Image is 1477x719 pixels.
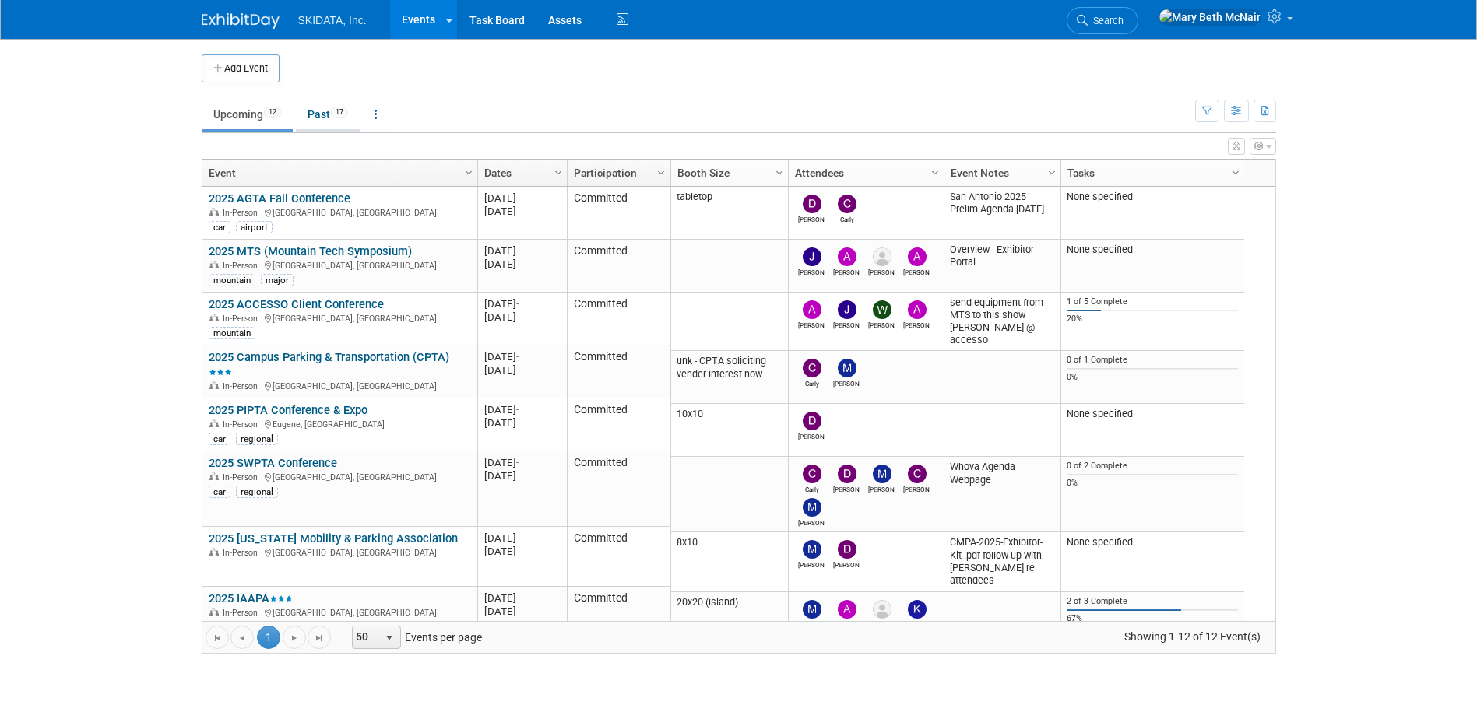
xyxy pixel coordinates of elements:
[903,266,930,276] div: Andreas Kranabetter
[671,532,788,592] td: 8x10
[209,470,470,483] div: [GEOGRAPHIC_DATA], [GEOGRAPHIC_DATA]
[288,632,301,644] span: Go to the next page
[209,205,470,219] div: [GEOGRAPHIC_DATA], [GEOGRAPHIC_DATA]
[209,548,219,556] img: In-Person Event
[209,545,470,559] div: [GEOGRAPHIC_DATA], [GEOGRAPHIC_DATA]
[209,417,470,430] div: Eugene, [GEOGRAPHIC_DATA]
[671,187,788,240] td: tabletop
[516,532,519,544] span: -
[803,195,821,213] img: Damon Kessler
[795,160,934,186] a: Attendees
[209,274,255,286] div: mountain
[908,600,927,619] img: Keith Lynch
[803,247,821,266] img: John Keefe
[908,247,927,266] img: Andreas Kranabetter
[1067,461,1238,472] div: 0 of 2 Complete
[944,187,1060,240] td: San Antonio 2025 Prelim Agenda [DATE]
[803,465,821,483] img: Carly Jansen
[209,191,350,205] a: 2025 AGTA Fall Conference
[209,297,384,311] a: 2025 ACCESSO Client Conference
[1067,296,1238,307] div: 1 of 5 Complete
[833,266,860,276] div: Andy Shenberger
[803,359,821,377] img: Carly Jansen
[868,483,895,493] div: Malloy Pohrer
[516,404,519,416] span: -
[296,100,360,129] a: Past17
[838,540,856,559] img: Damon Kessler
[873,300,891,319] img: Wesley Martin
[944,240,1060,293] td: Overview | Exhibitor Portal
[209,311,470,324] div: [GEOGRAPHIC_DATA], [GEOGRAPHIC_DATA]
[209,456,337,470] a: 2025 SWPTA Conference
[574,160,659,186] a: Participation
[223,381,262,391] span: In-Person
[833,377,860,388] div: Malloy Pohrer
[223,208,262,218] span: In-Person
[209,261,219,268] img: In-Person Event
[677,160,778,186] a: Booth Size
[771,160,788,183] a: Column Settings
[908,465,927,483] img: Christopher Archer
[798,430,825,440] div: Damon Kessler
[206,626,229,649] a: Go to the first page
[209,160,467,186] a: Event
[567,527,670,587] td: Committed
[209,221,230,233] div: car
[798,266,825,276] div: John Keefe
[236,433,278,445] div: regional
[484,416,560,430] div: [DATE]
[1159,9,1261,26] img: Mary Beth McNair
[798,483,825,493] div: Carly Jansen
[257,626,280,649] span: 1
[209,486,230,498] div: car
[803,540,821,559] img: Malloy Pohrer
[838,359,856,377] img: Malloy Pohrer
[209,403,367,417] a: 2025 PIPTA Conference & Expo
[567,398,670,451] td: Committed
[1043,160,1060,183] a: Column Settings
[484,258,560,271] div: [DATE]
[833,559,860,569] div: Damon Kessler
[567,187,670,240] td: Committed
[202,54,280,82] button: Add Event
[383,632,396,644] span: select
[798,559,825,569] div: Malloy Pohrer
[838,195,856,213] img: Carly Jansen
[552,167,564,179] span: Column Settings
[516,245,519,257] span: -
[773,167,786,179] span: Column Settings
[1067,372,1238,383] div: 0%
[550,160,567,183] a: Column Settings
[516,298,519,310] span: -
[803,300,821,319] img: Andy Shenberger
[331,107,348,118] span: 17
[202,100,293,129] a: Upcoming12
[353,626,379,648] span: 50
[516,457,519,468] span: -
[484,363,560,377] div: [DATE]
[671,592,788,668] td: 20x20 (island)
[833,213,860,223] div: Carly Jansen
[1067,596,1238,607] div: 2 of 3 Complete
[236,632,248,644] span: Go to the previous page
[484,469,560,482] div: [DATE]
[927,160,944,183] a: Column Settings
[1046,167,1058,179] span: Column Settings
[1067,160,1234,186] a: Tasks
[833,619,860,629] div: Andy Shenberger
[868,319,895,329] div: Wesley Martin
[209,258,470,272] div: [GEOGRAPHIC_DATA], [GEOGRAPHIC_DATA]
[929,167,941,179] span: Column Settings
[1227,160,1244,183] a: Column Settings
[230,626,254,649] a: Go to the previous page
[209,605,470,619] div: [GEOGRAPHIC_DATA], [GEOGRAPHIC_DATA]
[261,274,294,286] div: major
[223,419,262,430] span: In-Person
[484,160,557,186] a: Dates
[908,300,927,319] img: Andreas Kranabetter
[833,319,860,329] div: John Keefe
[567,345,670,398] td: Committed
[838,600,856,619] img: Andy Shenberger
[236,221,273,233] div: airport
[484,310,560,324] div: [DATE]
